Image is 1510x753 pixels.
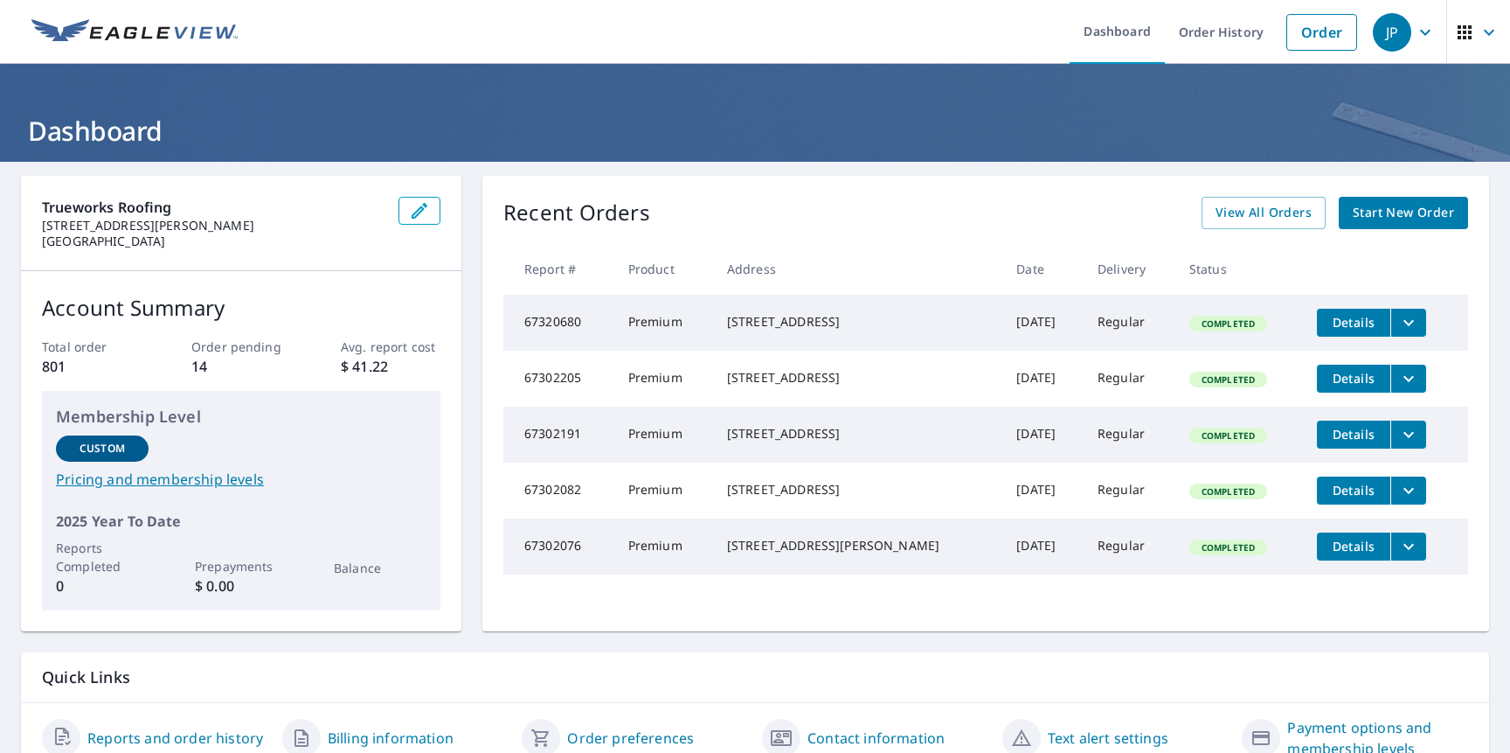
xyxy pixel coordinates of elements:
[503,463,614,519] td: 67302082
[1048,728,1168,749] a: Text alert settings
[503,519,614,575] td: 67302076
[1317,533,1390,561] button: detailsBtn-67302076
[567,728,694,749] a: Order preferences
[1317,365,1390,393] button: detailsBtn-67302205
[1216,202,1312,224] span: View All Orders
[614,351,713,407] td: Premium
[1002,407,1084,463] td: [DATE]
[1327,538,1380,554] span: Details
[1373,13,1411,52] div: JP
[807,728,945,749] a: Contact information
[191,338,291,356] p: Order pending
[56,539,149,575] p: Reports Completed
[503,243,614,295] th: Report #
[56,405,426,429] p: Membership Level
[614,519,713,575] td: Premium
[42,292,440,324] p: Account Summary
[1327,314,1380,331] span: Details
[1191,485,1265,498] span: Completed
[727,369,988,387] div: [STREET_ADDRESS]
[503,407,614,463] td: 67302191
[56,575,149,596] p: 0
[1084,407,1175,463] td: Regular
[42,234,384,249] p: [GEOGRAPHIC_DATA]
[727,313,988,331] div: [STREET_ADDRESS]
[1317,477,1390,505] button: detailsBtn-67302082
[328,728,454,749] a: Billing information
[1191,429,1265,442] span: Completed
[1084,519,1175,575] td: Regular
[1317,421,1390,449] button: detailsBtn-67302191
[1286,14,1357,51] a: Order
[713,243,1002,295] th: Address
[1390,421,1426,449] button: filesDropdownBtn-67302191
[341,356,440,377] p: $ 41.22
[614,243,713,295] th: Product
[1327,370,1380,387] span: Details
[1339,197,1468,229] a: Start New Order
[1202,197,1326,229] a: View All Orders
[1191,541,1265,554] span: Completed
[1327,426,1380,443] span: Details
[727,481,988,499] div: [STREET_ADDRESS]
[191,356,291,377] p: 14
[195,575,287,596] p: $ 0.00
[1327,482,1380,499] span: Details
[1390,477,1426,505] button: filesDropdownBtn-67302082
[87,728,263,749] a: Reports and order history
[614,463,713,519] td: Premium
[1175,243,1303,295] th: Status
[1002,463,1084,519] td: [DATE]
[1191,373,1265,386] span: Completed
[1084,243,1175,295] th: Delivery
[42,197,384,218] p: Trueworks Roofing
[1390,309,1426,337] button: filesDropdownBtn-67320680
[42,338,142,356] p: Total order
[56,511,426,532] p: 2025 Year To Date
[614,295,713,351] td: Premium
[614,407,713,463] td: Premium
[1084,351,1175,407] td: Regular
[1390,533,1426,561] button: filesDropdownBtn-67302076
[42,356,142,377] p: 801
[31,19,238,45] img: EV Logo
[341,338,440,356] p: Avg. report cost
[503,351,614,407] td: 67302205
[42,218,384,234] p: [STREET_ADDRESS][PERSON_NAME]
[1317,309,1390,337] button: detailsBtn-67320680
[80,441,125,457] p: Custom
[195,557,287,575] p: Prepayments
[727,425,988,443] div: [STREET_ADDRESS]
[1191,317,1265,330] span: Completed
[1353,202,1454,224] span: Start New Order
[1390,365,1426,393] button: filesDropdownBtn-67302205
[42,666,1468,688] p: Quick Links
[1002,243,1084,295] th: Date
[503,295,614,351] td: 67320680
[1002,295,1084,351] td: [DATE]
[1084,295,1175,351] td: Regular
[1002,519,1084,575] td: [DATE]
[727,537,988,554] div: [STREET_ADDRESS][PERSON_NAME]
[1002,351,1084,407] td: [DATE]
[503,197,650,229] p: Recent Orders
[21,113,1489,149] h1: Dashboard
[334,559,426,577] p: Balance
[56,469,426,490] a: Pricing and membership levels
[1084,463,1175,519] td: Regular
